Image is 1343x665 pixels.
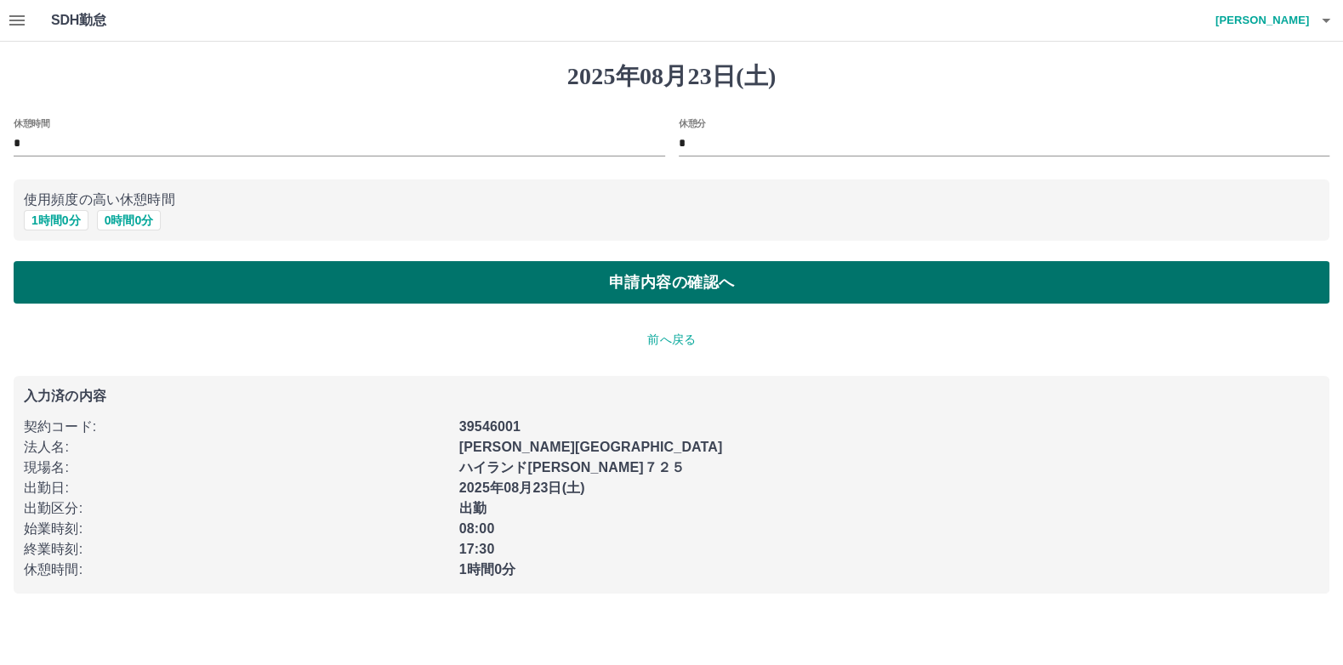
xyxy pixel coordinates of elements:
button: 申請内容の確認へ [14,261,1329,304]
b: ハイランド[PERSON_NAME]７２５ [459,460,685,475]
p: 使用頻度の高い休憩時間 [24,190,1319,210]
b: 出勤 [459,501,487,515]
p: 出勤日 : [24,478,449,498]
b: 1時間0分 [459,562,516,577]
button: 1時間0分 [24,210,88,230]
label: 休憩分 [679,117,706,129]
button: 0時間0分 [97,210,162,230]
b: 39546001 [459,419,521,434]
p: 契約コード : [24,417,449,437]
b: [PERSON_NAME][GEOGRAPHIC_DATA] [459,440,723,454]
b: 2025年08月23日(土) [459,480,585,495]
h1: 2025年08月23日(土) [14,62,1329,91]
b: 08:00 [459,521,495,536]
p: 入力済の内容 [24,389,1319,403]
p: 法人名 : [24,437,449,458]
p: 終業時刻 : [24,539,449,560]
p: 出勤区分 : [24,498,449,519]
p: 休憩時間 : [24,560,449,580]
label: 休憩時間 [14,117,49,129]
p: 現場名 : [24,458,449,478]
p: 前へ戻る [14,331,1329,349]
b: 17:30 [459,542,495,556]
p: 始業時刻 : [24,519,449,539]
